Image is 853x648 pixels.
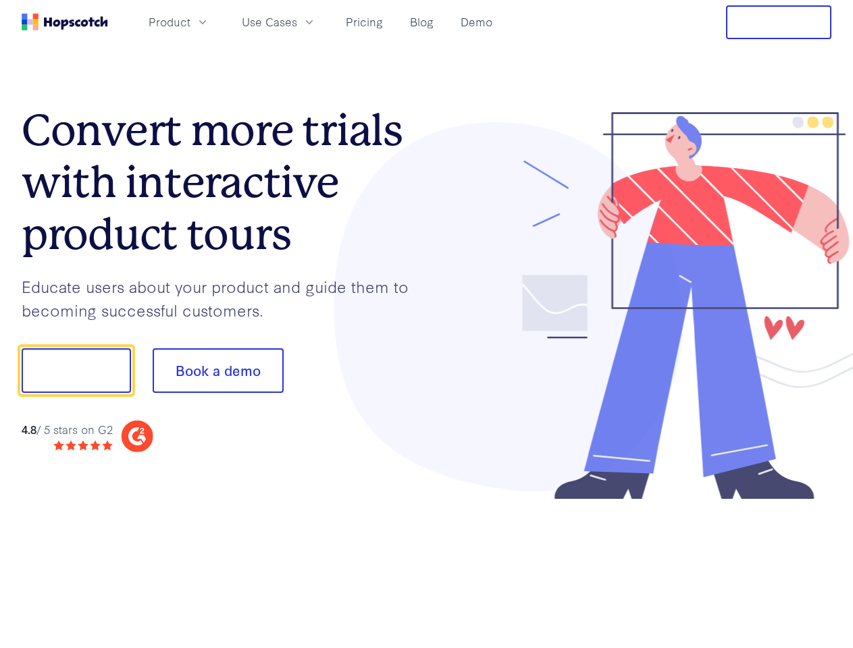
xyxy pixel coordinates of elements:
span: Use Cases [242,13,297,30]
a: Home [22,13,108,30]
span: Product [149,13,190,30]
a: Pricing [340,11,388,33]
a: Blog [405,11,439,33]
button: Free Trial [726,5,831,39]
div: / 5 stars on G2 [22,421,113,438]
button: Use Cases [234,11,324,33]
a: Demo [455,11,498,33]
button: Book a demo [153,348,284,393]
strong: 4.8 [22,421,36,437]
p: Educate users about your product and guide them to becoming successful customers. [22,275,427,321]
button: Product [140,11,217,33]
button: Show me! [22,348,131,393]
h1: Convert more trials with interactive product tours [22,105,427,260]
